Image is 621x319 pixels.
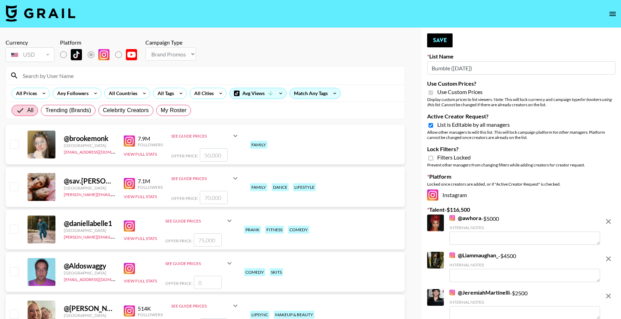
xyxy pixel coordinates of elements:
[165,238,192,243] span: Offer Price:
[449,252,600,282] div: - $ 4500
[165,281,192,286] span: Offer Price:
[6,46,54,63] div: Currency is locked to USD
[124,236,157,241] button: View Full Stats
[200,191,228,204] input: 70,000
[427,189,615,201] div: Instagram
[64,275,134,282] a: [EMAIL_ADDRESS][DOMAIN_NAME]
[138,135,163,142] div: 7.9M
[105,88,139,99] div: All Countries
[161,106,187,115] span: My Roster
[601,215,615,228] button: remove
[64,143,115,148] div: [GEOGRAPHIC_DATA]
[427,33,453,47] button: Save
[427,53,615,60] label: List Name
[437,154,471,161] span: Filters Locked
[64,219,115,228] div: @ daniellabelle1
[250,183,267,191] div: family
[6,39,54,46] div: Currency
[64,270,115,275] div: [GEOGRAPHIC_DATA]
[171,133,231,139] div: See Guide Prices
[165,261,225,266] div: See Guide Prices
[559,130,587,135] em: other managers
[449,290,455,295] img: Instagram
[449,215,481,221] a: @awhora
[601,252,615,266] button: remove
[190,88,215,99] div: All Cities
[449,299,600,305] div: Internal Notes:
[64,304,115,313] div: @ [PERSON_NAME]
[449,225,600,230] div: Internal Notes:
[449,262,600,267] div: Internal Notes:
[60,47,143,62] div: List locked to Instagram.
[45,106,91,115] span: Trending (Brands)
[437,88,483,95] span: Use Custom Prices
[449,215,455,221] img: Instagram
[427,181,615,187] div: Locked once creators are added, or if "Active Creator Request" is checked.
[449,252,498,259] a: @Liammaughan_
[103,106,149,115] span: Celebrity Creators
[124,178,135,189] img: Instagram
[437,121,510,128] span: List is Editable by all managers
[171,297,240,314] div: See Guide Prices
[200,148,228,162] input: 50,000
[60,39,143,46] div: Platform
[124,278,157,283] button: View Full Stats
[171,303,231,309] div: See Guide Prices
[250,311,270,319] div: lipsync
[138,178,163,185] div: 7.1M
[601,289,615,303] button: remove
[230,88,286,99] div: Avg Views
[288,226,309,234] div: comedy
[6,5,75,22] img: Grail Talent
[124,135,135,147] img: Instagram
[64,190,167,197] a: [PERSON_NAME][EMAIL_ADDRESS][DOMAIN_NAME]
[64,185,115,190] div: [GEOGRAPHIC_DATA]
[124,194,157,199] button: View Full Stats
[64,148,134,155] a: [EMAIL_ADDRESS][DOMAIN_NAME]
[64,177,115,185] div: @ sav.[PERSON_NAME]
[7,49,53,61] div: USD
[244,226,261,234] div: prank
[138,305,163,312] div: 514K
[126,49,137,60] img: YouTube
[194,233,222,247] input: 75,000
[427,162,615,168] div: Prevent other managers from changing filters while adding creators for creator request.
[272,183,289,191] div: dance
[427,189,438,201] img: Instagram
[427,146,615,153] label: Lock Filters?
[427,113,615,120] label: Active Creator Request?
[64,233,167,240] a: [PERSON_NAME][EMAIL_ADDRESS][DOMAIN_NAME]
[171,170,240,187] div: See Guide Prices
[124,151,157,157] button: View Full Stats
[138,312,163,317] div: Followers
[64,313,115,318] div: [GEOGRAPHIC_DATA]
[165,255,234,272] div: See Guide Prices
[12,88,38,99] div: All Prices
[145,39,196,46] div: Campaign Type
[138,142,163,147] div: Followers
[165,212,234,229] div: See Guide Prices
[138,185,163,190] div: Followers
[64,134,115,143] div: @ brookemonk
[171,153,198,158] span: Offer Price:
[449,289,510,296] a: @JeremiahMartinelli
[53,88,90,99] div: Any Followers
[293,183,316,191] div: lifestyle
[274,311,315,319] div: makeup & beauty
[606,7,620,21] button: open drawer
[427,206,615,213] label: Talent - $ 116,500
[265,226,284,234] div: fitness
[27,106,33,115] span: All
[124,305,135,317] img: Instagram
[171,127,240,144] div: See Guide Prices
[449,252,455,258] img: Instagram
[171,176,231,181] div: See Guide Prices
[64,262,115,270] div: @ Aldoswaggy
[244,268,265,276] div: comedy
[427,97,615,107] div: Display custom prices to list viewers. Note: This will lock currency and campaign type . Cannot b...
[194,276,222,289] input: 0
[64,228,115,233] div: [GEOGRAPHIC_DATA]
[250,141,267,149] div: family
[449,215,600,245] div: - $ 5000
[124,220,135,232] img: Instagram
